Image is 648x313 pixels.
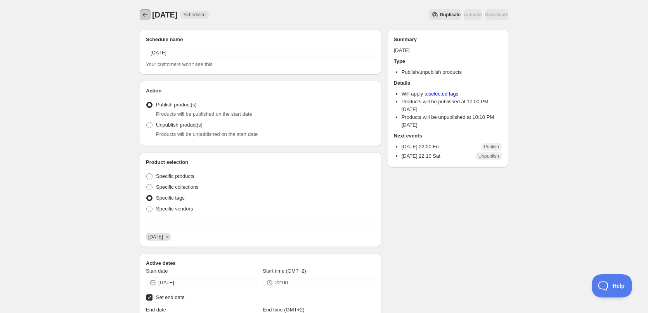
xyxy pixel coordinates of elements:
[148,234,163,240] span: 30/08/2025
[394,79,502,87] h2: Details
[394,57,502,65] h2: Type
[184,12,206,18] span: Scheduled
[140,9,151,20] button: Schedules
[146,268,168,274] span: Start date
[394,47,502,54] p: [DATE]
[429,9,461,20] button: Secondary action label
[484,144,499,150] span: Publish
[429,91,459,97] a: selected tags
[146,158,375,166] h2: Product selection
[146,36,375,43] h2: Schedule name
[152,10,177,19] span: [DATE]
[156,122,203,128] span: Unpublish product(s)
[402,68,502,76] li: Publish/unpublish products
[402,143,439,151] p: [DATE] 22:00 Fri
[592,274,632,297] iframe: Toggle Customer Support
[402,90,502,98] li: Will apply to
[402,113,502,129] li: Products will be unpublished at 10:10 PM [DATE]
[146,87,375,95] h2: Action
[156,184,199,190] span: Specific collections
[478,153,499,159] span: Unpublish
[146,307,166,313] span: End date
[146,61,213,67] span: Your customers won't see this
[402,152,440,160] p: [DATE] 22:10 Sat
[156,294,185,300] span: Set end date
[394,36,502,43] h2: Summary
[164,233,171,240] button: Remove 30/08/2025
[156,206,193,212] span: Specific vendors
[402,98,502,113] li: Products will be published at 10:00 PM [DATE]
[440,12,461,18] span: Duplicate
[146,259,375,267] h2: Active dates
[156,131,258,137] span: Products will be unpublished on the start date
[263,268,306,274] span: Start time (GMT+2)
[156,102,197,108] span: Publish product(s)
[156,173,194,179] span: Specific products
[156,195,185,201] span: Specific tags
[263,307,304,313] span: End time (GMT+2)
[156,111,252,117] span: Products will be published on the start date
[394,132,502,140] h2: Next events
